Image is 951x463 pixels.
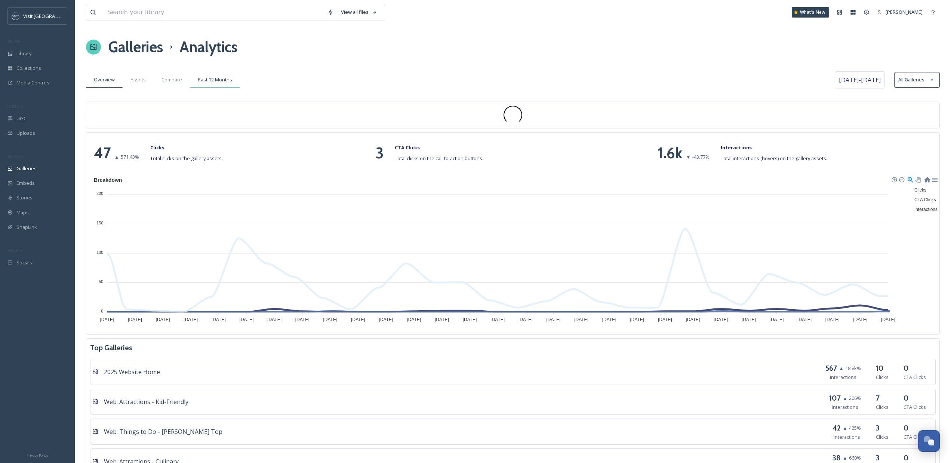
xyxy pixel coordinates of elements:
[832,404,858,411] span: Interactions
[198,76,232,83] span: Past 12 Months
[101,309,103,313] tspan: 0
[658,142,682,164] h1: 1.6k
[7,153,25,159] span: WIDGETS
[184,317,198,322] tspan: [DATE]
[16,165,37,172] span: Galleries
[104,4,324,21] input: Search your library
[407,317,421,322] tspan: [DATE]
[128,317,142,322] tspan: [DATE]
[876,423,880,434] h3: 3
[16,209,29,216] span: Maps
[90,342,132,353] h3: Top Galleries
[904,404,926,411] span: CTA Clicks
[104,397,188,406] a: Web: Attractions - Kid-Friendly
[630,317,644,322] tspan: [DATE]
[909,197,936,202] span: CTA Clicks
[924,176,930,183] div: Reset Zoom
[714,317,728,322] tspan: [DATE]
[839,365,844,372] span: ▲
[351,317,365,322] tspan: [DATE]
[849,395,861,401] span: 206 %
[161,76,182,83] span: Compare
[16,194,33,201] span: Stories
[909,187,926,193] span: Clicks
[849,454,861,461] span: 660 %
[7,103,24,109] span: COLLECT
[915,177,920,181] div: Panning
[150,144,164,151] strong: Clicks
[918,430,940,452] button: Open Chat
[104,368,160,376] span: 2025 Website Home
[876,434,889,441] span: Clicks
[845,365,861,372] span: 18.8k %
[843,454,847,461] span: ▲
[99,279,103,284] tspan: 50
[574,317,588,322] tspan: [DATE]
[909,207,938,212] span: Interactions
[96,250,103,255] tspan: 100
[121,153,139,161] span: 571.43 %
[843,395,847,401] span: ▲
[179,36,237,58] h1: Analytics
[721,144,752,151] strong: Interactions
[518,317,533,322] tspan: [DATE]
[379,317,393,322] tspan: [DATE]
[108,36,163,58] a: Galleries
[96,191,103,196] tspan: 200
[825,317,840,322] tspan: [DATE]
[792,7,829,18] a: What's New
[891,177,896,182] div: Zoom In
[904,423,909,434] h3: 0
[721,155,827,162] span: Total interactions (hovers) on the gallery assets.
[692,153,710,161] span: -43.77 %
[12,12,19,20] img: c3es6xdrejuflcaqpovn.png
[395,155,483,162] span: Total clicks on the call-to-action buttons.
[27,450,48,459] a: Privacy Policy
[658,317,672,322] tspan: [DATE]
[825,363,837,374] h3: 567
[104,398,188,406] span: Web: Attractions - Kid-Friendly
[770,317,784,322] tspan: [DATE]
[7,248,22,253] span: SOCIALS
[104,427,222,436] a: Web: Things to Do - [PERSON_NAME] Top
[490,317,505,322] tspan: [DATE]
[16,259,32,266] span: Socials
[894,72,940,88] button: All Galleries
[16,180,35,187] span: Embeds
[904,374,926,381] span: CTA Clicks
[395,144,420,151] strong: CTA Clicks
[323,317,338,322] tspan: [DATE]
[931,176,938,183] div: Menu
[907,176,913,183] div: Selection Zoom
[904,363,909,374] h3: 0
[602,317,616,322] tspan: [DATE]
[16,65,41,72] span: Collections
[16,79,49,86] span: Media Centres
[267,317,281,322] tspan: [DATE]
[849,425,861,431] span: 425 %
[104,428,222,436] span: Web: Things to Do - [PERSON_NAME] Top
[547,317,561,322] tspan: [DATE]
[16,224,37,231] span: SnapLink
[16,115,27,122] span: UGC
[904,393,909,404] h3: 0
[7,38,21,44] span: MEDIA
[94,142,111,164] h1: 47
[376,142,384,164] h1: 3
[843,425,847,431] span: ▲
[829,393,841,404] h3: 107
[881,317,895,322] tspan: [DATE]
[899,177,904,182] div: Zoom Out
[337,5,381,19] a: View all files
[130,76,146,83] span: Assets
[876,374,889,381] span: Clicks
[463,317,477,322] tspan: [DATE]
[435,317,449,322] tspan: [DATE]
[832,423,841,434] h3: 42
[876,404,889,411] span: Clicks
[853,317,867,322] tspan: [DATE]
[100,317,114,322] tspan: [DATE]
